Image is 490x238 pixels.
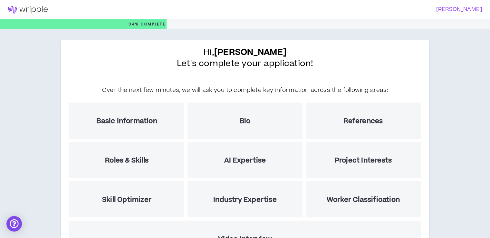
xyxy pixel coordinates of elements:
[343,117,383,125] h5: References
[240,117,251,125] h5: Bio
[224,156,266,164] h5: AI Expertise
[177,58,313,69] span: Let's complete your application!
[105,156,149,164] h5: Roles & Skills
[96,117,157,125] h5: Basic Information
[102,86,388,94] h5: Over the next few minutes, we will ask you to complete key information across the following areas:
[327,196,400,204] h5: Worker Classification
[139,21,165,27] span: Complete
[6,216,22,232] div: Open Intercom Messenger
[241,6,482,13] h3: [PERSON_NAME]
[213,196,277,204] h5: Industry Expertise
[129,19,165,29] p: 34%
[335,156,392,164] h5: Project Interests
[214,46,286,58] b: [PERSON_NAME]
[204,47,286,58] span: Hi,
[102,196,151,204] h5: Skill Optimizer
